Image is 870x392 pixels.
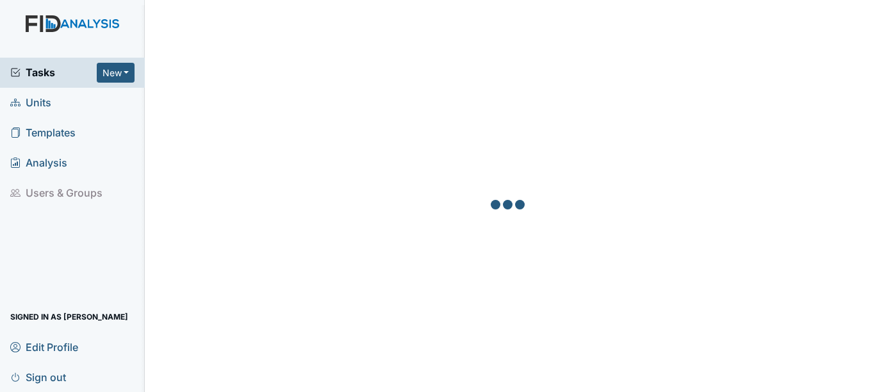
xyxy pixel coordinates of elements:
[10,123,76,143] span: Templates
[10,153,67,173] span: Analysis
[10,337,78,357] span: Edit Profile
[10,367,66,387] span: Sign out
[10,65,97,80] a: Tasks
[10,307,128,327] span: Signed in as [PERSON_NAME]
[97,63,135,83] button: New
[10,93,51,113] span: Units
